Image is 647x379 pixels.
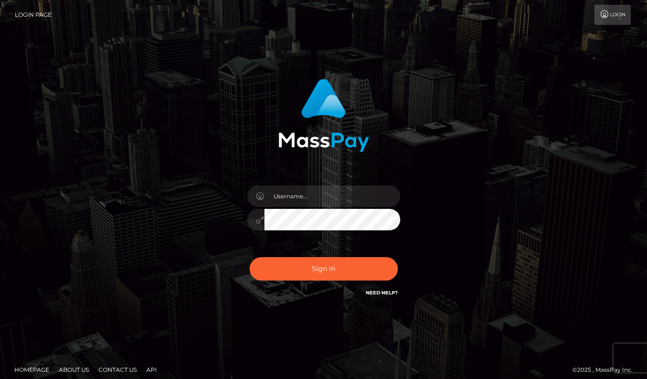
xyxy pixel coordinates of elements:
[95,362,141,377] a: Contact Us
[15,5,52,25] a: Login Page
[594,5,631,25] a: Login
[264,185,400,207] input: Username...
[143,362,161,377] a: API
[11,362,53,377] a: Homepage
[250,257,398,281] button: Sign in
[55,362,93,377] a: About Us
[366,290,398,296] a: Need Help?
[278,79,369,152] img: MassPay Login
[572,365,640,375] div: © 2025 , MassPay Inc.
